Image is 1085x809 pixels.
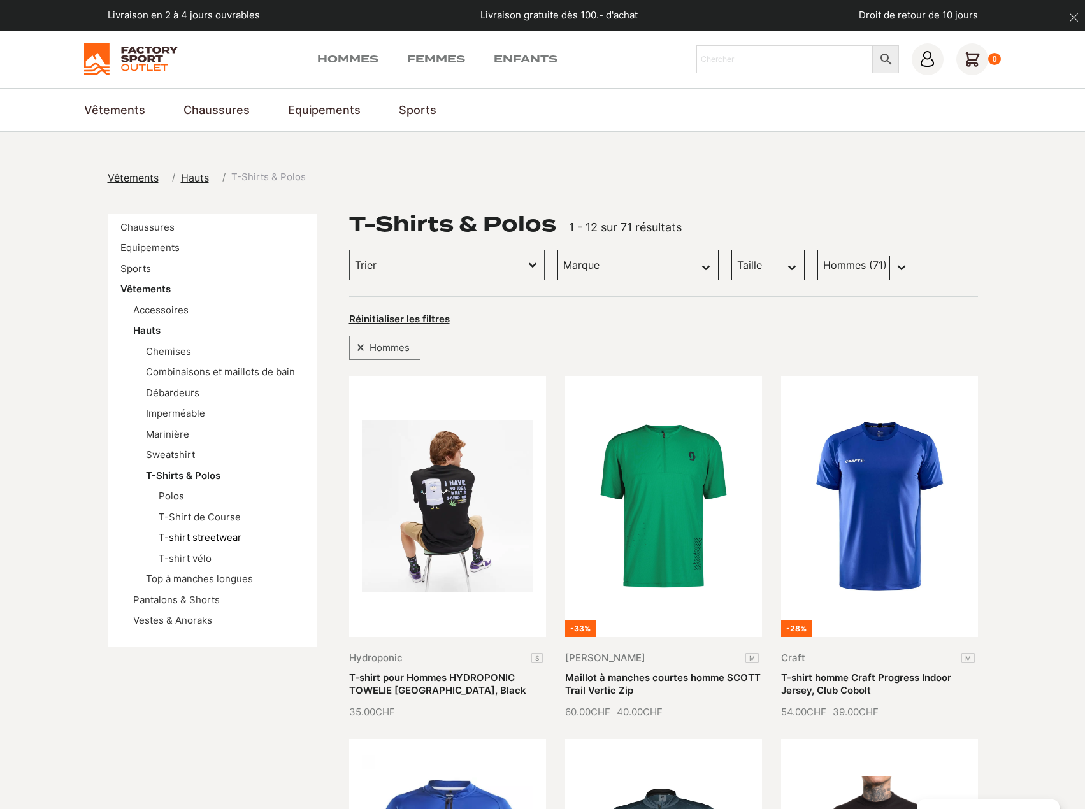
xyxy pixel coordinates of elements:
[146,366,295,378] a: Combinaisons et maillots de bain
[494,52,557,67] a: Enfants
[988,53,1002,66] div: 0
[108,170,166,185] a: Vêtements
[146,448,195,461] a: Sweatshirt
[133,614,212,626] a: Vestes & Anoraks
[859,8,978,23] p: Droit de retour de 10 jours
[781,671,951,696] a: T-shirt homme Craft Progress Indoor Jersey, Club Cobolt
[231,170,306,185] span: T-Shirts & Polos
[159,511,241,523] a: T-Shirt de Course
[349,671,526,696] a: T-shirt pour Hommes HYDROPONIC TOWELIE [GEOGRAPHIC_DATA], Black
[349,214,556,234] h1: T-Shirts & Polos
[565,671,761,696] a: Maillot à manches courtes homme SCOTT Trail Vertic Zip
[407,52,465,67] a: Femmes
[108,171,159,184] span: Vêtements
[521,250,544,280] button: Basculer la liste
[288,101,361,118] a: Equipements
[84,43,178,75] img: Factory Sport Outlet
[120,283,171,295] a: Vêtements
[399,101,436,118] a: Sports
[349,336,420,360] div: Hommes
[349,313,450,326] button: Réinitialiser les filtres
[355,257,515,273] input: Trier
[1063,6,1085,29] button: dismiss
[159,552,212,564] a: T-shirt vélo
[146,407,205,419] a: Imperméable
[183,101,250,118] a: Chaussures
[146,573,253,585] a: Top à manches longues
[146,345,191,357] a: Chemises
[120,262,151,275] a: Sports
[159,490,184,502] a: Polos
[108,8,260,23] p: Livraison en 2 à 4 jours ouvrables
[133,304,189,316] a: Accessoires
[696,45,873,73] input: Chercher
[364,340,415,356] span: Hommes
[569,220,682,234] span: 1 - 12 sur 71 résultats
[159,531,241,543] a: T-shirt streetwear
[480,8,638,23] p: Livraison gratuite dès 100.- d'achat
[133,594,220,606] a: Pantalons & Shorts
[181,171,209,184] span: Hauts
[146,428,189,440] a: Marinière
[181,170,217,185] a: Hauts
[120,221,175,233] a: Chaussures
[133,324,161,336] a: Hauts
[84,101,145,118] a: Vêtements
[317,52,378,67] a: Hommes
[146,469,220,482] a: T-Shirts & Polos
[146,387,199,399] a: Débardeurs
[120,241,180,254] a: Equipements
[108,170,306,185] nav: breadcrumbs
